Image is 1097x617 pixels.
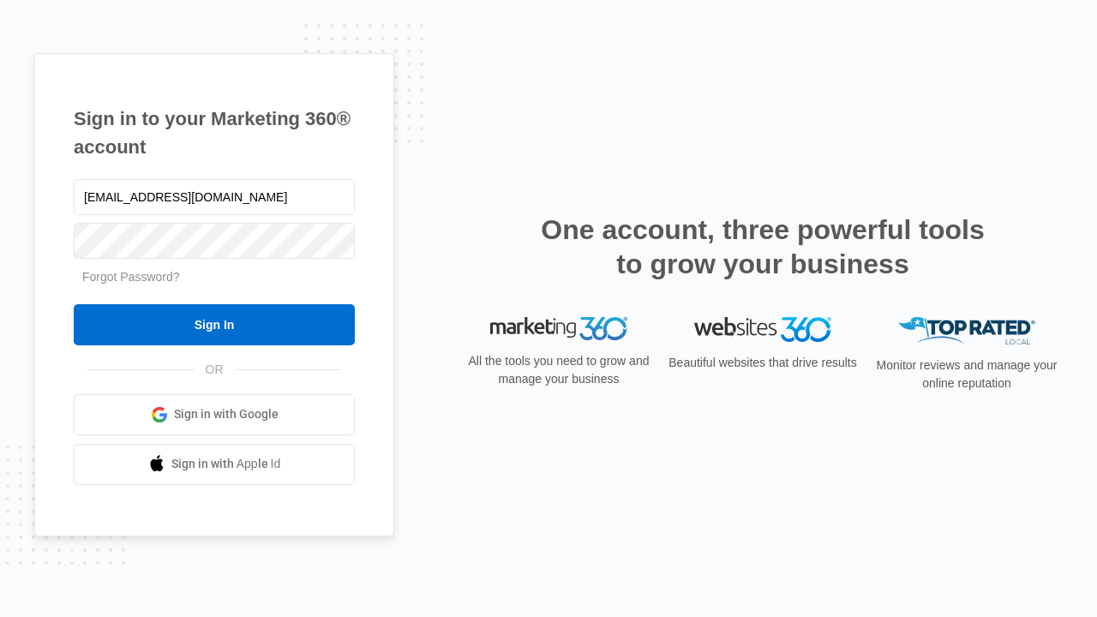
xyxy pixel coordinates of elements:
[74,394,355,435] a: Sign in with Google
[74,179,355,215] input: Email
[194,361,236,379] span: OR
[463,352,655,388] p: All the tools you need to grow and manage your business
[694,317,831,342] img: Websites 360
[174,405,279,423] span: Sign in with Google
[82,270,180,284] a: Forgot Password?
[171,455,281,473] span: Sign in with Apple Id
[74,304,355,345] input: Sign In
[871,356,1063,392] p: Monitor reviews and manage your online reputation
[490,317,627,341] img: Marketing 360
[667,354,859,372] p: Beautiful websites that drive results
[536,213,990,281] h2: One account, three powerful tools to grow your business
[898,317,1035,345] img: Top Rated Local
[74,105,355,161] h1: Sign in to your Marketing 360® account
[74,444,355,485] a: Sign in with Apple Id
